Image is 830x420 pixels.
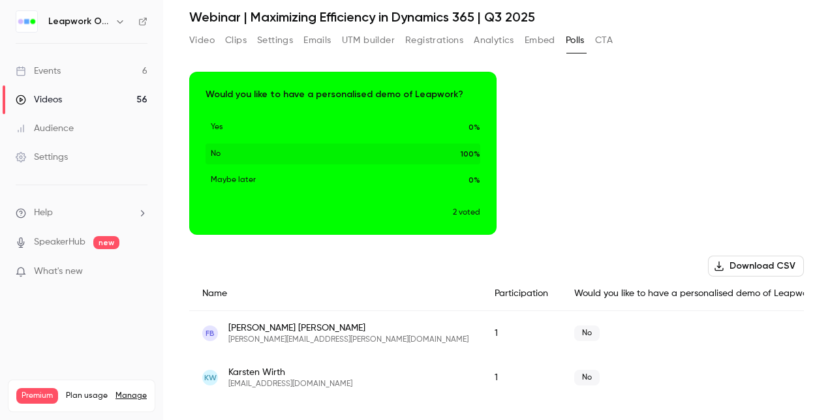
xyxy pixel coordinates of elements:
a: SpeakerHub [34,235,85,249]
div: Settings [16,151,68,164]
button: Clips [225,30,247,51]
a: Manage [115,391,147,401]
button: Registrations [405,30,463,51]
button: Analytics [474,30,514,51]
img: Leapwork Online Event [16,11,37,32]
div: Audience [16,122,74,135]
button: Video [189,30,215,51]
iframe: Noticeable Trigger [132,266,147,278]
div: Name [189,277,482,311]
button: Settings [257,30,293,51]
div: Events [16,65,61,78]
span: [PERSON_NAME] [PERSON_NAME] [228,322,469,335]
button: UTM builder [342,30,395,51]
span: Plan usage [66,391,108,401]
span: [PERSON_NAME][EMAIL_ADDRESS][PERSON_NAME][DOMAIN_NAME] [228,335,469,345]
button: CTA [595,30,613,51]
span: new [93,236,119,249]
button: Emails [303,30,331,51]
h1: Webinar | Maximizing Efficiency in Dynamics 365 | Q3 2025 [189,9,804,25]
div: Videos [16,93,62,106]
span: What's new [34,265,83,278]
span: KW [204,372,217,383]
div: 1 [482,311,561,356]
span: [EMAIL_ADDRESS][DOMAIN_NAME] [228,379,352,389]
span: Premium [16,388,58,404]
span: Help [34,206,53,220]
span: No [574,370,600,385]
span: No [574,325,600,341]
h6: Leapwork Online Event [48,15,110,28]
div: 1 [482,355,561,400]
li: help-dropdown-opener [16,206,147,220]
button: Embed [525,30,555,51]
span: FB [206,327,215,339]
button: Polls [566,30,585,51]
span: Karsten Wirth [228,366,352,379]
button: Download CSV [708,256,804,277]
div: Participation [482,277,561,311]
